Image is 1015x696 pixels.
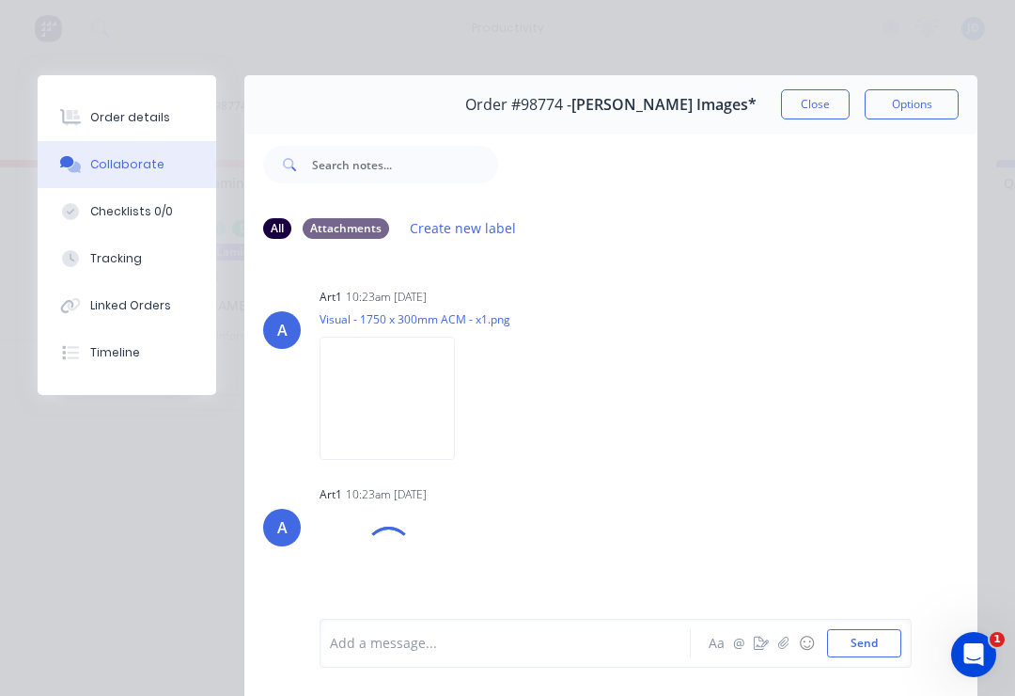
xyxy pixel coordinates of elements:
div: 10:23am [DATE] [346,289,427,306]
button: Tracking [38,235,216,282]
div: All [263,218,291,239]
div: Tracking [90,250,142,267]
input: Search notes... [312,146,498,183]
div: Linked Orders [90,297,171,314]
div: Timeline [90,344,140,361]
button: Checklists 0/0 [38,188,216,235]
div: art1 [320,486,342,503]
div: Collaborate [90,156,164,173]
span: [PERSON_NAME] Images* [571,96,757,114]
button: Close [781,89,850,119]
button: ☺ [795,632,818,655]
button: Order details [38,94,216,141]
div: 10:23am [DATE] [346,486,427,503]
button: Timeline [38,329,216,376]
div: Checklists 0/0 [90,203,173,220]
div: A [277,516,288,539]
span: Order #98774 - [465,96,571,114]
button: Send [827,629,901,657]
div: Attachments [303,218,389,239]
div: A [277,319,288,341]
button: Linked Orders [38,282,216,329]
iframe: Intercom live chat [951,632,996,677]
button: Aa [705,632,727,655]
button: Create new label [400,215,526,241]
button: Collaborate [38,141,216,188]
div: art1 [320,289,342,306]
p: Visual - 1750 x 300mm ACM - x1.png [320,311,510,327]
div: Order details [90,109,170,126]
button: Options [865,89,959,119]
span: 1 [990,632,1005,647]
button: @ [727,632,750,655]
